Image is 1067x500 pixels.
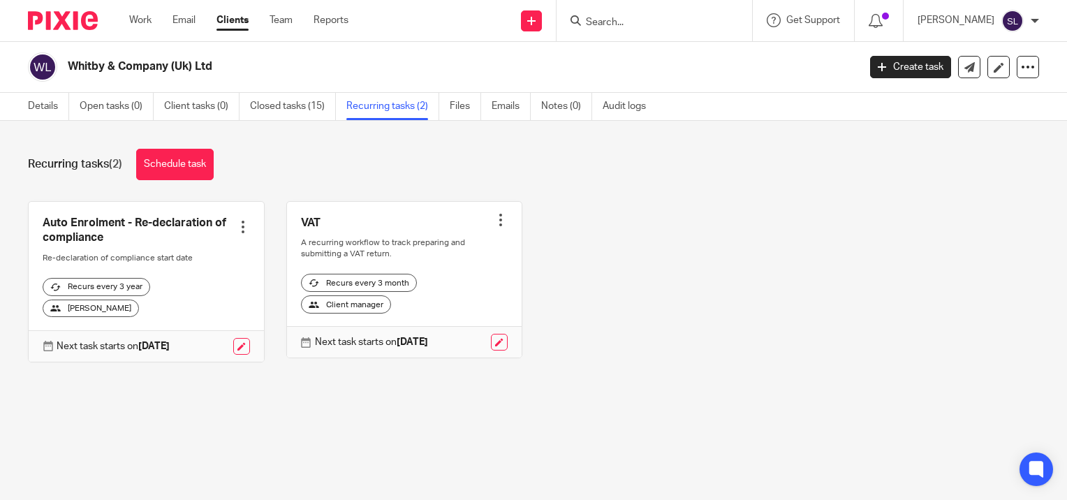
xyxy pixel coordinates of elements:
span: Get Support [786,15,840,25]
a: Email [172,13,196,27]
img: svg%3E [1001,10,1024,32]
a: Clients [216,13,249,27]
img: svg%3E [28,52,57,82]
a: Files [450,93,481,120]
img: Pixie [28,11,98,30]
p: Next task starts on [315,335,428,349]
div: Recurs every 3 month [301,274,417,292]
div: Recurs every 3 year [43,278,150,296]
a: Create task [870,56,951,78]
div: [PERSON_NAME] [43,300,139,318]
a: Details [28,93,69,120]
p: Next task starts on [57,339,170,353]
a: Recurring tasks (2) [346,93,439,120]
a: Reports [314,13,348,27]
input: Search [584,17,710,29]
strong: [DATE] [138,341,170,351]
a: Work [129,13,152,27]
a: Closed tasks (15) [250,93,336,120]
strong: [DATE] [397,337,428,347]
p: [PERSON_NAME] [918,13,994,27]
a: Audit logs [603,93,656,120]
a: Emails [492,93,531,120]
a: Schedule task [136,149,214,180]
h1: Recurring tasks [28,157,122,172]
h2: Whitby & Company (Uk) Ltd [68,59,693,74]
a: Open tasks (0) [80,93,154,120]
div: Client manager [301,295,391,314]
a: Team [270,13,293,27]
a: Client tasks (0) [164,93,240,120]
a: Notes (0) [541,93,592,120]
span: (2) [109,159,122,170]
